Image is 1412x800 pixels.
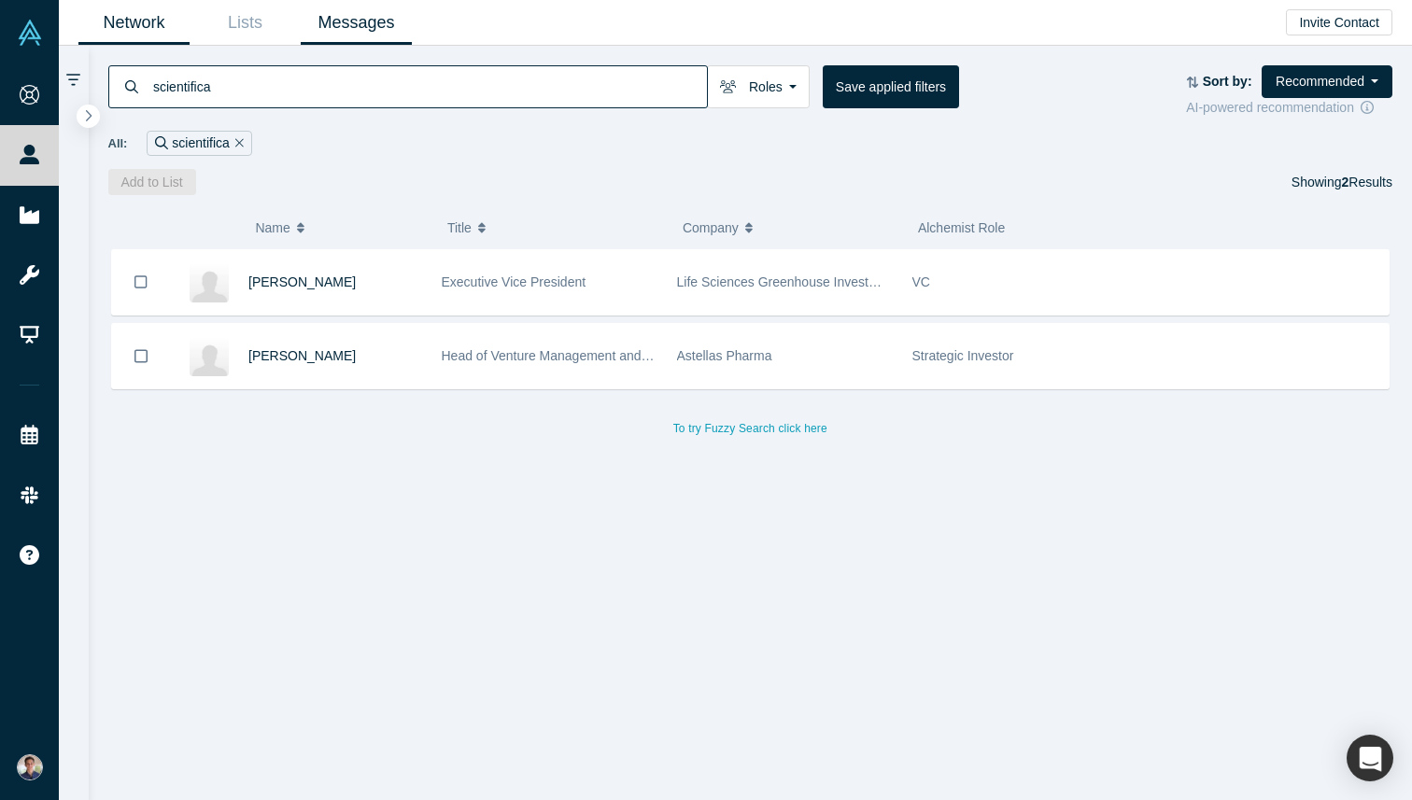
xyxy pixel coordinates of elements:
[677,348,772,363] span: Astellas Pharma
[447,208,663,247] button: Title
[683,208,898,247] button: Company
[912,348,1014,363] span: Strategic Investor
[683,208,739,247] span: Company
[1292,169,1392,195] div: Showing
[108,134,128,153] span: All:
[190,1,301,45] a: Lists
[112,324,170,388] button: Bookmark
[112,249,170,315] button: Bookmark
[823,65,959,108] button: Save applied filters
[918,220,1005,235] span: Alchemist Role
[151,64,707,108] input: Search by name, title, company, summary, expertise, investment criteria or topics of focus
[17,754,43,780] img: Andres Meiners's Account
[442,348,1028,363] span: Head of Venture Management and Business Development, Rx+ Business (non-drug medical solution)
[1342,175,1392,189] span: Results
[1262,65,1392,98] button: Recommended
[78,1,190,45] a: Network
[447,208,472,247] span: Title
[190,263,229,302] img: Gregory Jackson's Profile Image
[248,274,356,289] a: [PERSON_NAME]
[1286,9,1392,35] button: Invite Contact
[147,131,251,156] div: scientifica
[301,1,412,45] a: Messages
[912,274,930,289] span: VC
[108,169,196,195] button: Add to List
[255,208,428,247] button: Name
[17,20,43,46] img: Alchemist Vault Logo
[677,274,905,289] span: Life Sciences Greenhouse Investments
[660,416,840,441] button: To try Fuzzy Search click here
[1342,175,1349,189] strong: 2
[255,208,289,247] span: Name
[190,337,229,376] img: Chihiro Hosoya's Profile Image
[230,133,244,154] button: Remove Filter
[1186,98,1392,118] div: AI-powered recommendation
[1203,74,1252,89] strong: Sort by:
[442,274,586,289] span: Executive Vice President
[248,348,356,363] a: [PERSON_NAME]
[707,65,810,108] button: Roles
